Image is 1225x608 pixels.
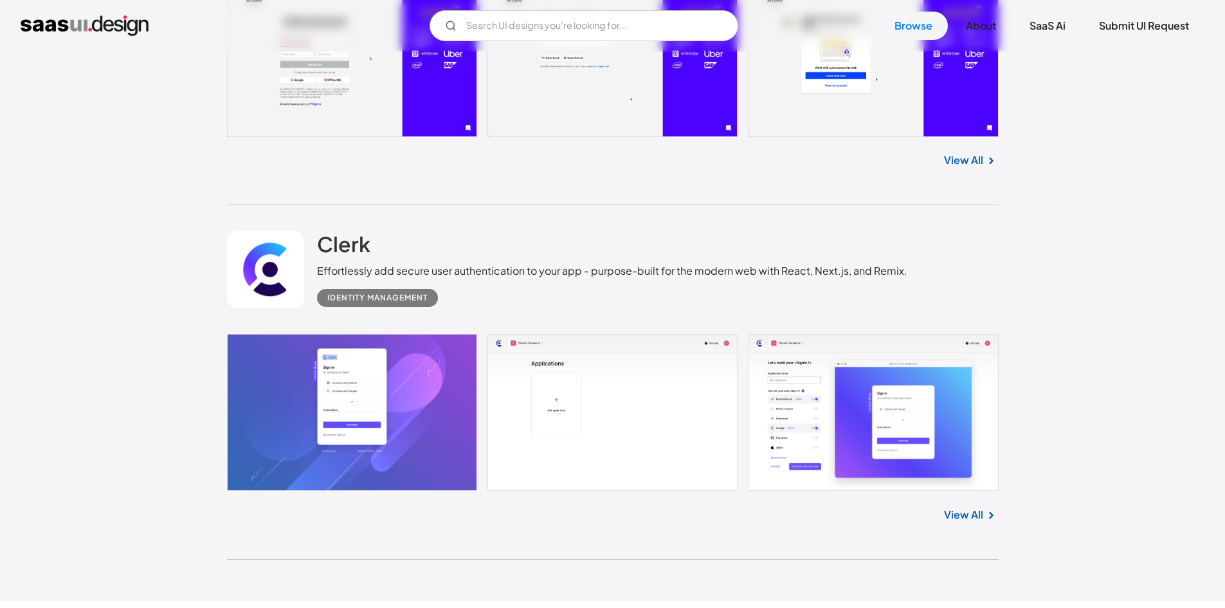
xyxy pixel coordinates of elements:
[1014,12,1081,40] a: SaaS Ai
[327,290,428,306] div: Identity Management
[944,152,983,168] a: View All
[950,12,1012,40] a: About
[879,12,948,40] a: Browse
[944,507,983,522] a: View All
[1084,12,1204,40] a: Submit UI Request
[317,231,370,257] h2: Clerk
[317,263,907,279] div: Effortlessly add secure user authentication to your app - purpose-built for the modern web with R...
[21,15,149,36] a: home
[430,10,738,41] form: Email Form
[430,10,738,41] input: Search UI designs you're looking for...
[317,231,370,263] a: Clerk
